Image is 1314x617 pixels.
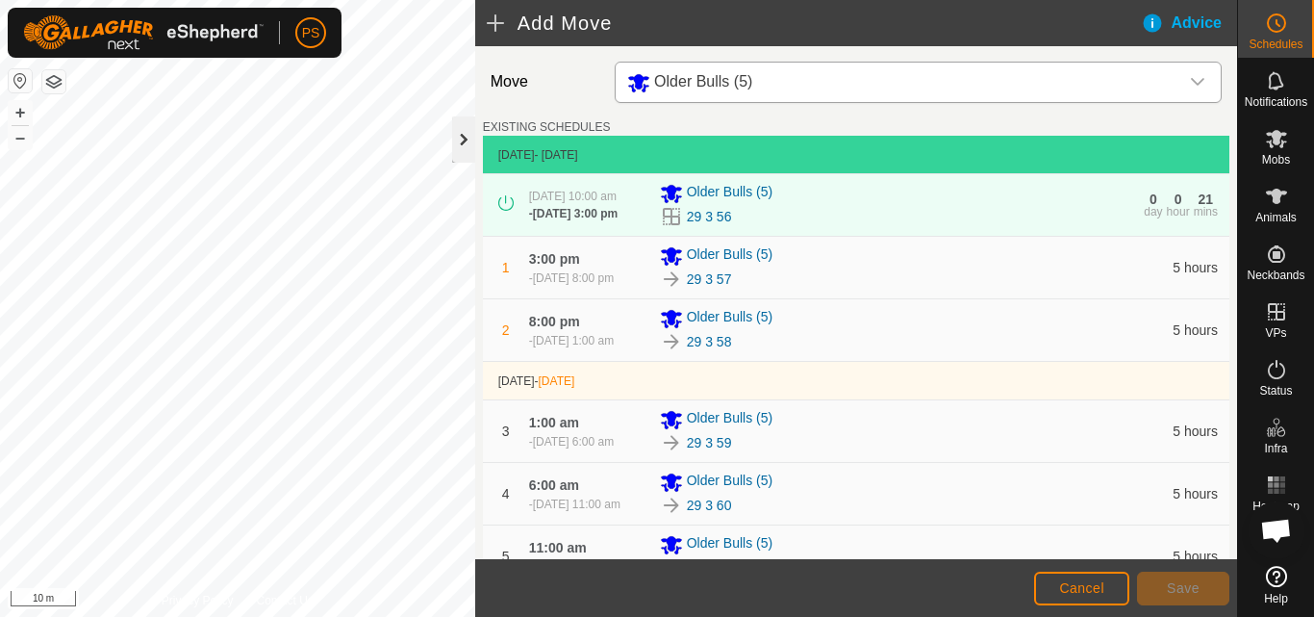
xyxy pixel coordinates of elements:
[660,556,683,579] img: To
[498,148,535,162] span: [DATE]
[1255,212,1297,223] span: Animals
[1173,549,1218,564] span: 5 hours
[687,558,732,578] a: 29 3 61
[529,332,614,349] div: -
[42,70,65,93] button: Map Layers
[1252,501,1300,512] span: Heatmap
[162,592,234,609] a: Privacy Policy
[654,73,752,90] span: Older Bulls (5)
[529,477,579,493] span: 6:00 am
[687,182,772,205] span: Older Bulls (5)
[1245,96,1307,108] span: Notifications
[1199,193,1214,206] div: 21
[1264,443,1287,454] span: Infra
[539,374,575,388] span: [DATE]
[9,69,32,92] button: Reset Map
[687,471,772,494] span: Older Bulls (5)
[502,424,510,439] span: 3
[302,23,320,43] span: PS
[529,314,580,329] span: 8:00 pm
[1141,12,1237,35] div: Advice
[619,63,1178,102] span: Older Bulls
[1137,572,1229,605] button: Save
[502,322,510,338] span: 2
[1194,206,1218,218] div: mins
[257,592,314,609] a: Contact Us
[1173,260,1218,275] span: 5 hours
[529,251,580,267] span: 3:00 pm
[1247,270,1304,281] span: Neckbands
[687,332,732,352] a: 29 3 58
[1249,39,1302,50] span: Schedules
[687,408,772,431] span: Older Bulls (5)
[529,270,614,287] div: -
[529,433,614,450] div: -
[483,62,607,103] label: Move
[1034,572,1129,605] button: Cancel
[487,12,1141,35] h2: Add Move
[660,330,683,353] img: To
[529,415,579,430] span: 1:00 am
[687,433,732,453] a: 29 3 59
[1173,424,1218,439] span: 5 hours
[533,498,620,511] span: [DATE] 11:00 am
[687,307,772,330] span: Older Bulls (5)
[1265,327,1286,339] span: VPs
[529,205,618,222] div: -
[687,244,772,268] span: Older Bulls (5)
[502,549,510,564] span: 5
[533,271,614,285] span: [DATE] 8:00 pm
[23,15,264,50] img: Gallagher Logo
[533,207,618,220] span: [DATE] 3:00 pm
[529,496,620,513] div: -
[1262,154,1290,166] span: Mobs
[1167,206,1190,218] div: hour
[1178,63,1217,102] div: dropdown trigger
[535,148,578,162] span: - [DATE]
[9,101,32,124] button: +
[529,190,617,203] span: [DATE] 10:00 am
[9,126,32,149] button: –
[1150,193,1157,206] div: 0
[1173,322,1218,338] span: 5 hours
[529,540,587,555] span: 11:00 am
[483,118,611,136] label: EXISTING SCHEDULES
[1167,580,1200,596] span: Save
[1248,501,1305,559] a: Open chat
[1264,593,1288,604] span: Help
[687,496,732,516] a: 29 3 60
[1059,580,1104,596] span: Cancel
[1259,385,1292,397] span: Status
[1175,193,1182,206] div: 0
[1173,486,1218,501] span: 5 hours
[1144,206,1162,218] div: day
[533,334,614,347] span: [DATE] 1:00 am
[529,558,614,576] div: -
[660,268,683,291] img: To
[535,374,575,388] span: -
[502,486,510,501] span: 4
[687,533,772,556] span: Older Bulls (5)
[660,494,683,517] img: To
[498,374,535,388] span: [DATE]
[533,435,614,449] span: [DATE] 6:00 am
[687,207,732,227] a: 29 3 56
[687,270,732,290] a: 29 3 57
[660,431,683,454] img: To
[1238,558,1314,612] a: Help
[502,260,510,275] span: 1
